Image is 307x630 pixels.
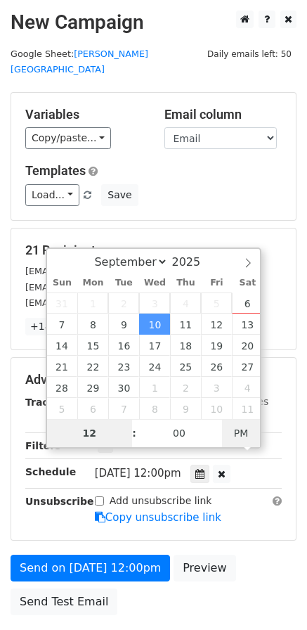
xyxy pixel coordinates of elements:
[232,314,263,335] span: September 13, 2025
[25,107,143,122] h5: Variables
[202,46,296,62] span: Daily emails left: 50
[108,377,139,398] span: September 30, 2025
[170,278,201,288] span: Thu
[201,398,232,419] span: October 10, 2025
[139,292,170,314] span: September 3, 2025
[25,496,94,507] strong: Unsubscribe
[170,292,201,314] span: September 4, 2025
[11,49,148,75] small: Google Sheet:
[139,278,170,288] span: Wed
[25,397,72,408] strong: Tracking
[237,562,307,630] div: Widget de chat
[108,292,139,314] span: September 2, 2025
[168,255,218,269] input: Year
[232,292,263,314] span: September 6, 2025
[47,398,78,419] span: October 5, 2025
[25,266,182,276] small: [EMAIL_ADDRESS][DOMAIN_NAME]
[25,372,282,387] h5: Advanced
[232,356,263,377] span: September 27, 2025
[201,335,232,356] span: September 19, 2025
[139,335,170,356] span: September 17, 2025
[232,335,263,356] span: September 20, 2025
[174,555,235,581] a: Preview
[95,511,221,524] a: Copy unsubscribe link
[11,589,117,615] a: Send Test Email
[232,398,263,419] span: October 11, 2025
[47,335,78,356] span: September 14, 2025
[201,377,232,398] span: October 3, 2025
[25,127,111,149] a: Copy/paste...
[170,335,201,356] span: September 18, 2025
[232,278,263,288] span: Sat
[47,356,78,377] span: September 21, 2025
[201,278,232,288] span: Fri
[201,292,232,314] span: September 5, 2025
[201,314,232,335] span: September 12, 2025
[25,243,282,258] h5: 21 Recipients
[11,11,296,34] h2: New Campaign
[164,107,282,122] h5: Email column
[25,318,84,335] a: +18 more
[77,356,108,377] span: September 22, 2025
[202,49,296,59] a: Daily emails left: 50
[95,467,181,480] span: [DATE] 12:00pm
[139,398,170,419] span: October 8, 2025
[77,292,108,314] span: September 1, 2025
[108,398,139,419] span: October 7, 2025
[77,377,108,398] span: September 29, 2025
[47,292,78,314] span: August 31, 2025
[25,282,182,292] small: [EMAIL_ADDRESS][DOMAIN_NAME]
[108,314,139,335] span: September 9, 2025
[170,398,201,419] span: October 9, 2025
[170,356,201,377] span: September 25, 2025
[47,278,78,288] span: Sun
[170,377,201,398] span: October 2, 2025
[139,356,170,377] span: September 24, 2025
[77,398,108,419] span: October 6, 2025
[232,377,263,398] span: October 4, 2025
[77,314,108,335] span: September 8, 2025
[25,466,76,477] strong: Schedule
[132,419,136,447] span: :
[222,419,261,447] span: Click to toggle
[47,377,78,398] span: September 28, 2025
[77,335,108,356] span: September 15, 2025
[108,335,139,356] span: September 16, 2025
[110,494,212,508] label: Add unsubscribe link
[108,278,139,288] span: Tue
[77,278,108,288] span: Mon
[25,440,61,451] strong: Filters
[11,49,148,75] a: [PERSON_NAME][GEOGRAPHIC_DATA]
[47,314,78,335] span: September 7, 2025
[11,555,170,581] a: Send on [DATE] 12:00pm
[139,377,170,398] span: October 1, 2025
[201,356,232,377] span: September 26, 2025
[108,356,139,377] span: September 23, 2025
[47,419,133,447] input: Hour
[139,314,170,335] span: September 10, 2025
[25,297,182,308] small: [EMAIL_ADDRESS][DOMAIN_NAME]
[136,419,222,447] input: Minute
[101,184,138,206] button: Save
[25,184,79,206] a: Load...
[237,562,307,630] iframe: Chat Widget
[25,163,86,178] a: Templates
[170,314,201,335] span: September 11, 2025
